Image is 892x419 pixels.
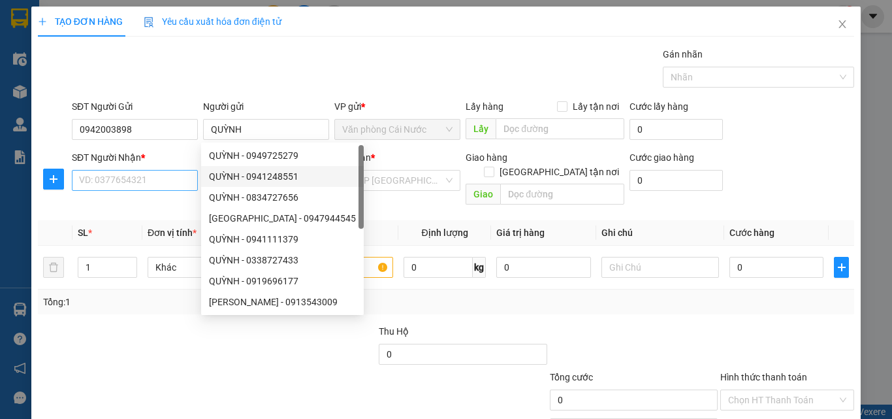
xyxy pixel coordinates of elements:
button: delete [43,257,64,278]
div: QUỲNH - 0919696177 [201,271,364,292]
span: plus [38,17,47,26]
input: Dọc đường [496,118,624,139]
div: QUỲNH ANH - 0947944545 [201,208,364,229]
span: up [126,260,134,267]
div: VP gửi [334,99,460,114]
div: QUỲNH - 0834727656 [201,187,364,208]
div: QUỲNH - 0941111379 [209,232,356,246]
th: Ghi chú [596,220,724,246]
div: QUỲNH - 0949725279 [209,148,356,163]
div: QUỲNH - 0834727656 [209,190,356,205]
div: Tổng: 1 [43,295,345,309]
button: plus [43,169,64,190]
div: SĐT Người Nhận [72,150,198,165]
span: Giá trị hàng [496,227,545,238]
div: QUỲNH - 0949725279 [201,145,364,166]
div: QUỲNH ANH - 0913543009 [201,292,364,312]
span: close [837,19,848,29]
input: Ghi Chú [601,257,719,278]
span: Decrease Value [122,267,136,277]
div: Người gửi [203,99,329,114]
span: Đơn vị tính [148,227,197,238]
label: Cước lấy hàng [629,101,688,112]
div: QUỲNH - 0941248551 [201,166,364,187]
div: QUỲNH - 0941111379 [201,229,364,250]
img: icon [144,17,154,27]
input: Cước lấy hàng [629,119,723,140]
span: Lấy hàng [466,101,503,112]
span: Yêu cầu xuất hóa đơn điện tử [144,16,281,27]
span: Thu Hộ [379,326,409,337]
span: Văn phòng Cái Nước [342,120,453,139]
span: kg [473,257,486,278]
div: QUỲNH - 0919696177 [209,274,356,288]
span: Giao hàng [466,152,507,163]
button: Close [824,7,861,43]
span: Tổng cước [550,372,593,382]
span: Lấy tận nơi [567,99,624,114]
label: Cước giao hàng [629,152,694,163]
span: Lấy [466,118,496,139]
div: QUỲNH - 0941248551 [209,169,356,184]
div: [GEOGRAPHIC_DATA] - 0947944545 [209,211,356,226]
label: Hình thức thanh toán [720,372,807,382]
button: plus [834,257,849,278]
span: plus [44,174,63,184]
div: QUỲNH - 0338727433 [209,253,356,267]
span: down [126,269,134,277]
label: Gán nhãn [663,49,703,59]
div: [PERSON_NAME] - 0913543009 [209,295,356,309]
span: TẠO ĐƠN HÀNG [38,16,123,27]
span: Cước hàng [729,227,774,238]
div: QUỲNH - 0338727433 [201,250,364,271]
span: Khác [155,258,257,277]
span: plus [835,262,848,273]
span: Định lượng [421,227,468,238]
input: 0 [496,257,590,278]
span: Giao [466,184,500,205]
span: SL [78,227,88,238]
div: SĐT Người Gửi [72,99,198,114]
input: Dọc đường [500,184,624,205]
span: [GEOGRAPHIC_DATA] tận nơi [494,165,624,179]
span: Increase Value [122,258,136,267]
input: Cước giao hàng [629,170,723,191]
